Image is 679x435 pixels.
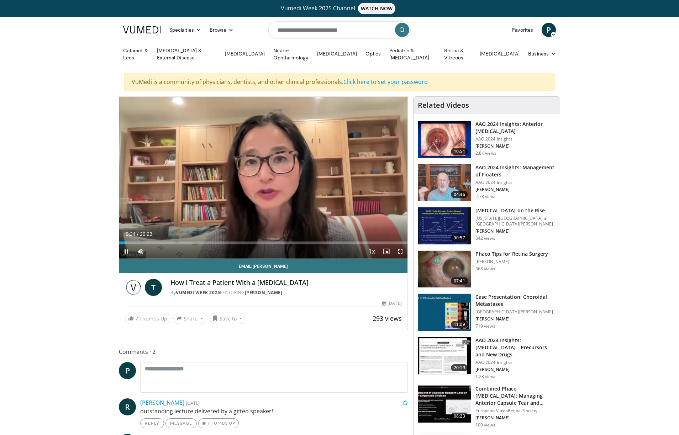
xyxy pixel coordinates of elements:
small: [DATE] [186,400,200,406]
p: European VitreoRetinal Society [475,408,556,414]
button: Fullscreen [393,244,407,259]
h4: How I Treat a Patient With a [MEDICAL_DATA] [170,279,402,287]
p: 100 views [475,422,495,428]
span: WATCH NOW [358,3,396,14]
video-js: Video Player [119,97,407,259]
span: 08:23 [451,413,468,420]
p: [PERSON_NAME] [475,415,556,421]
img: 4ce8c11a-29c2-4c44-a801-4e6d49003971.150x105_q85_crop-smart_upscale.jpg [418,207,471,244]
a: [PERSON_NAME] [245,290,283,296]
span: 11:09 [451,321,468,328]
a: Browse [205,23,238,37]
p: outstanding lecture delivered by a gifted speaker! [140,407,408,415]
span: 0:24 [126,231,135,237]
a: Cataract & Lens [119,47,153,61]
a: 30:57 [MEDICAL_DATA] on the Rise [US_STATE][GEOGRAPHIC_DATA] in [GEOGRAPHIC_DATA][PERSON_NAME] [P... [418,207,556,245]
a: Optics [361,47,385,61]
p: [PERSON_NAME] [475,259,548,265]
a: [MEDICAL_DATA] [313,47,361,61]
img: 8e655e61-78ac-4b3e-a4e7-f43113671c25.150x105_q85_crop-smart_upscale.jpg [418,164,471,201]
p: AAO 2024 Insights [475,136,556,142]
p: 719 views [475,323,495,329]
a: 10:51 AAO 2024 Insights: Anterior [MEDICAL_DATA] AAO 2024 Insights [PERSON_NAME] 2.8K views [418,121,556,158]
img: fd942f01-32bb-45af-b226-b96b538a46e6.150x105_q85_crop-smart_upscale.jpg [418,121,471,158]
a: 07:41 Phaco Tips for Retina Surgery [PERSON_NAME] 368 views [418,250,556,288]
span: 07:41 [451,277,468,285]
a: [MEDICAL_DATA] & External Disease [153,47,221,61]
a: Neuro-Ophthalmology [269,47,313,61]
a: Favorites [508,23,537,37]
span: 20:23 [140,231,152,237]
p: [PERSON_NAME] [475,367,556,372]
a: Click here to set your password [343,78,428,86]
button: Playback Rate [365,244,379,259]
h3: Case Presentation: Choroidal Metastases [475,293,556,308]
a: T [145,279,162,296]
span: 30:57 [451,234,468,242]
h3: [MEDICAL_DATA] on the Rise [475,207,556,214]
a: R [119,398,136,415]
img: Vumedi Week 2025 [125,279,142,296]
h3: Combined Phaco [MEDICAL_DATA]: Managing Anterior Capsule Tear and Tampon… [475,385,556,407]
a: 04:36 AAO 2024 Insights: Management of Floaters AAO 2024 Insights [PERSON_NAME] 2.7K views [418,164,556,202]
a: Thumbs Up [198,418,238,428]
a: Pediatric & [MEDICAL_DATA] [385,47,440,61]
span: 10:51 [451,148,468,155]
div: By FEATURING [170,290,402,296]
span: / [137,231,138,237]
span: 293 views [373,314,402,323]
a: Message [165,418,197,428]
h4: Related Videos [418,101,469,110]
img: VuMedi Logo [123,26,161,33]
button: Pause [119,244,133,259]
span: 04:36 [451,191,468,198]
a: P [542,23,556,37]
p: 2.7K views [475,194,496,200]
a: [MEDICAL_DATA] [475,47,524,61]
h3: AAO 2024 Insights: Anterior [MEDICAL_DATA] [475,121,556,135]
input: Search topics, interventions [268,21,411,38]
button: Save to [209,313,246,324]
a: Vumedi Week 2025 [176,290,220,296]
button: Enable picture-in-picture mode [379,244,393,259]
p: [PERSON_NAME] [475,143,556,149]
a: Specialties [165,23,205,37]
span: 20:19 [451,364,468,371]
a: Retina & Vitreous [440,47,475,61]
h3: AAO 2024 Insights: [MEDICAL_DATA] - Precursors and New Drugs [475,337,556,358]
div: [DATE] [382,300,401,307]
a: 20:19 AAO 2024 Insights: [MEDICAL_DATA] - Precursors and New Drugs AAO 2024 Insights [PERSON_NAME... [418,337,556,380]
img: 2b0bc81e-4ab6-4ab1-8b29-1f6153f15110.150x105_q85_crop-smart_upscale.jpg [418,251,471,288]
p: 368 views [475,266,495,272]
p: 342 views [475,235,495,241]
a: [PERSON_NAME] [140,399,184,407]
p: [US_STATE][GEOGRAPHIC_DATA] in [GEOGRAPHIC_DATA][PERSON_NAME] [475,216,556,227]
button: Share [173,313,206,324]
span: 7 [135,315,138,322]
img: df587403-7b55-4f98-89e9-21b63a902c73.150x105_q85_crop-smart_upscale.jpg [418,337,471,374]
h3: AAO 2024 Insights: Management of Floaters [475,164,556,178]
img: 9cedd946-ce28-4f52-ae10-6f6d7f6f31c7.150x105_q85_crop-smart_upscale.jpg [418,294,471,331]
h3: Phaco Tips for Retina Surgery [475,250,548,258]
a: 08:23 Combined Phaco [MEDICAL_DATA]: Managing Anterior Capsule Tear and Tampon… European VitreoRe... [418,385,556,428]
a: 7 Thumbs Up [125,313,170,324]
span: Comments 2 [119,347,408,356]
p: AAO 2024 Insights [475,360,556,365]
a: Email [PERSON_NAME] [119,259,407,273]
p: AAO 2024 Insights [475,180,556,185]
div: VuMedi is a community of physicians, dentists, and other clinical professionals. [124,73,555,91]
div: Progress Bar [119,242,407,244]
p: [GEOGRAPHIC_DATA][PERSON_NAME] [475,309,556,315]
img: 09a5a4c3-e86c-4597-82e4-0e3b8dc31a3b.150x105_q85_crop-smart_upscale.jpg [418,386,471,423]
button: Mute [133,244,148,259]
a: P [119,362,136,379]
a: Business [524,47,560,61]
p: [PERSON_NAME] [475,228,556,234]
a: Vumedi Week 2025 ChannelWATCH NOW [124,3,555,14]
p: 1.2K views [475,374,496,380]
p: [PERSON_NAME] [475,187,556,192]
